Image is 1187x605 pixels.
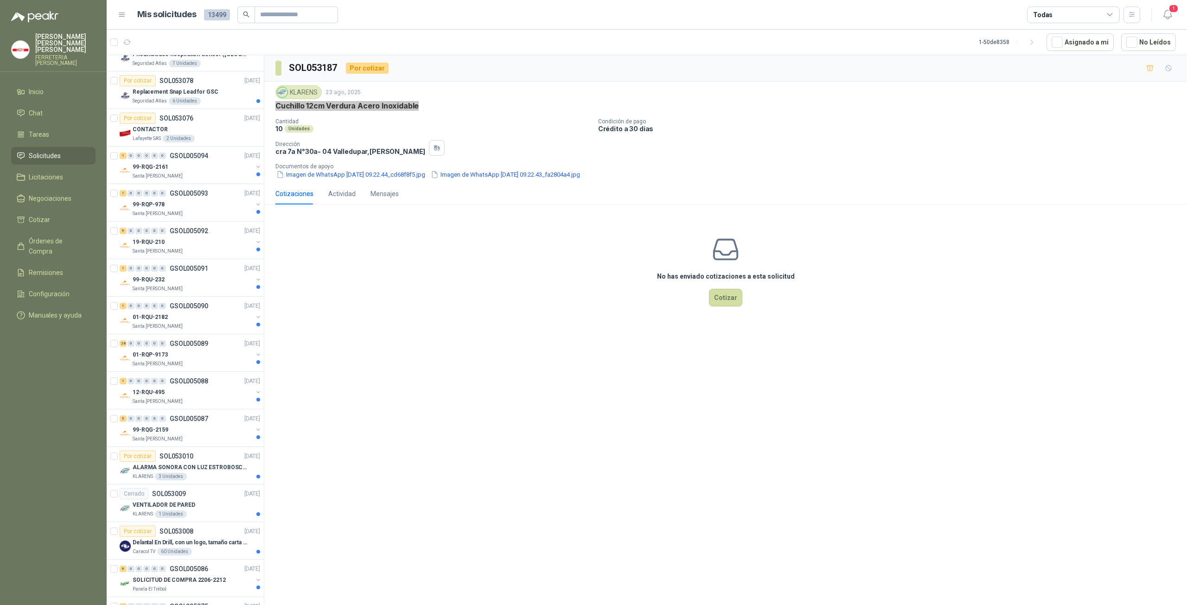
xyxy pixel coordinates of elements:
[160,453,193,459] p: SOL053010
[120,127,131,139] img: Company Logo
[120,338,262,368] a: 28 0 0 0 0 0 GSOL005089[DATE] Company Logo01-RQP-9173Santa [PERSON_NAME]
[120,465,131,477] img: Company Logo
[11,168,96,186] a: Licitaciones
[346,63,389,74] div: Por cotizar
[170,378,208,384] p: GSOL005088
[120,225,262,255] a: 9 0 0 0 0 0 GSOL005092[DATE] Company Logo19-RQU-210Santa [PERSON_NAME]
[151,340,158,347] div: 0
[244,152,260,160] p: [DATE]
[244,452,260,461] p: [DATE]
[137,8,197,21] h1: Mis solicitudes
[275,189,313,199] div: Cotizaciones
[135,340,142,347] div: 0
[275,141,425,147] p: Dirección
[128,303,134,309] div: 0
[107,71,264,109] a: Por cotizarSOL053078[DATE] Company LogoReplacement Snap Lead for GSCSeguridad Atlas6 Unidades
[159,265,166,272] div: 0
[120,526,156,537] div: Por cotizar
[135,415,142,422] div: 0
[169,60,201,67] div: 7 Unidades
[170,566,208,572] p: GSOL005086
[29,193,71,204] span: Negociaciones
[120,153,127,159] div: 1
[120,376,262,405] a: 1 0 0 0 0 0 GSOL005088[DATE] Company Logo12-RQU-495Santa [PERSON_NAME]
[135,303,142,309] div: 0
[159,415,166,422] div: 0
[133,88,218,96] p: Replacement Snap Lead for GSC
[120,165,131,176] img: Company Logo
[128,265,134,272] div: 0
[285,125,313,133] div: Unidades
[11,264,96,281] a: Remisiones
[120,52,131,64] img: Company Logo
[120,75,156,86] div: Por cotizar
[244,227,260,236] p: [DATE]
[170,153,208,159] p: GSOL005094
[159,566,166,572] div: 0
[143,566,150,572] div: 0
[430,170,581,179] button: Imagen de WhatsApp [DATE] 09.22.43_fa2804a4.jpg
[35,55,96,66] p: FERRETERIA [PERSON_NAME]
[979,35,1039,50] div: 1 - 50 de 8358
[120,228,127,234] div: 9
[120,340,127,347] div: 28
[244,264,260,273] p: [DATE]
[143,153,150,159] div: 0
[107,447,264,484] a: Por cotizarSOL053010[DATE] Company LogoALARMA SONORA CON LUZ ESTROBOSCOPICAKLARENS3 Unidades
[133,323,183,330] p: Santa [PERSON_NAME]
[244,114,260,123] p: [DATE]
[143,228,150,234] div: 0
[152,490,186,497] p: SOL053009
[160,77,193,84] p: SOL053078
[159,153,166,159] div: 0
[29,289,70,299] span: Configuración
[170,228,208,234] p: GSOL005092
[133,360,183,368] p: Santa [PERSON_NAME]
[133,501,195,509] p: VENTILADOR DE PARED
[244,490,260,498] p: [DATE]
[133,238,165,247] p: 19-RQU-210
[135,265,142,272] div: 0
[135,228,142,234] div: 0
[151,415,158,422] div: 0
[107,484,264,522] a: CerradoSOL053009[DATE] Company LogoVENTILADOR DE PAREDKLARENS1 Unidades
[133,586,166,593] p: Panela El Trébol
[133,426,168,434] p: 99-RQG-2159
[11,306,96,324] a: Manuales y ayuda
[120,566,127,572] div: 6
[275,125,283,133] p: 10
[128,153,134,159] div: 0
[275,147,425,155] p: cra 7a N°30a- 04 Valledupar , [PERSON_NAME]
[120,488,148,499] div: Cerrado
[157,548,192,555] div: 60 Unidades
[1033,10,1053,20] div: Todas
[155,473,187,480] div: 3 Unidades
[120,353,131,364] img: Company Logo
[128,228,134,234] div: 0
[133,275,165,284] p: 99-RQU-232
[29,108,43,118] span: Chat
[135,566,142,572] div: 0
[159,303,166,309] div: 0
[120,563,262,593] a: 6 0 0 0 0 0 GSOL005086[DATE] Company LogoSOLICITUD DE COMPRA 2206-2212Panela El Trébol
[159,340,166,347] div: 0
[128,415,134,422] div: 0
[133,548,155,555] p: Caracol TV
[159,228,166,234] div: 0
[133,248,183,255] p: Santa [PERSON_NAME]
[151,378,158,384] div: 0
[135,378,142,384] div: 0
[370,189,399,199] div: Mensajes
[244,189,260,198] p: [DATE]
[120,415,127,422] div: 5
[1047,33,1114,51] button: Asignado a mi
[120,265,127,272] div: 1
[120,378,127,384] div: 1
[120,188,262,217] a: 1 0 0 0 0 0 GSOL005093[DATE] Company Logo99-RQP-978Santa [PERSON_NAME]
[29,267,63,278] span: Remisiones
[120,90,131,101] img: Company Logo
[120,451,156,462] div: Por cotizar
[11,83,96,101] a: Inicio
[204,9,230,20] span: 13499
[120,541,131,552] img: Company Logo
